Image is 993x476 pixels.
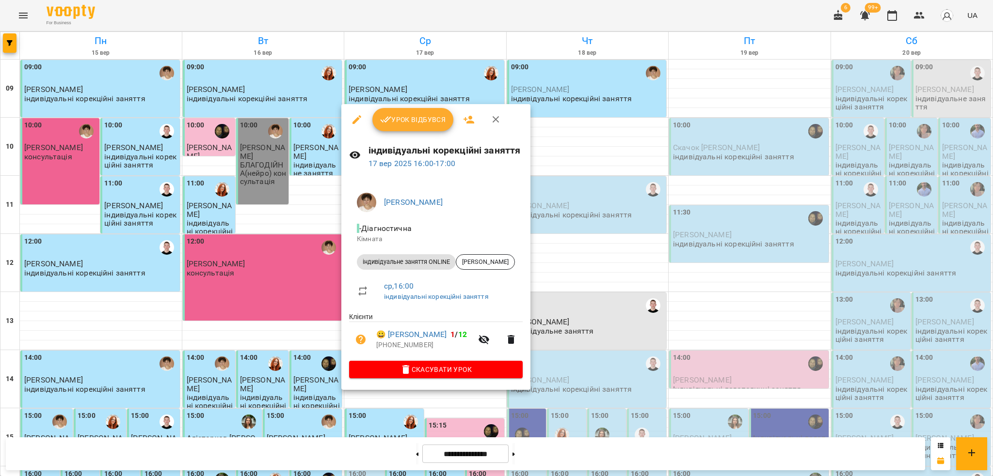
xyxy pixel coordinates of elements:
[384,281,414,291] a: ср , 16:00
[349,361,523,378] button: Скасувати Урок
[368,159,455,168] a: 17 вер 2025 16:00-17:00
[376,340,472,350] p: [PHONE_NUMBER]
[368,143,523,158] h6: індивідуальні корекційні заняття
[380,114,446,125] span: Урок відбувся
[372,108,454,131] button: Урок відбувся
[450,330,467,339] b: /
[376,329,447,340] a: 😀 [PERSON_NAME]
[357,193,376,212] img: 31d4c4074aa92923e42354039cbfc10a.jpg
[357,224,414,233] span: - Діагностична
[349,312,523,360] ul: Клієнти
[357,234,515,244] p: Кімната
[349,328,372,351] button: Візит ще не сплачено. Додати оплату?
[384,292,489,300] a: індивідуальні корекційні заняття
[384,198,443,207] a: [PERSON_NAME]
[458,330,467,339] span: 12
[456,258,514,266] span: [PERSON_NAME]
[357,364,515,375] span: Скасувати Урок
[456,254,515,270] div: [PERSON_NAME]
[450,330,455,339] span: 1
[357,258,456,266] span: індивідуальне заняття ONLINE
